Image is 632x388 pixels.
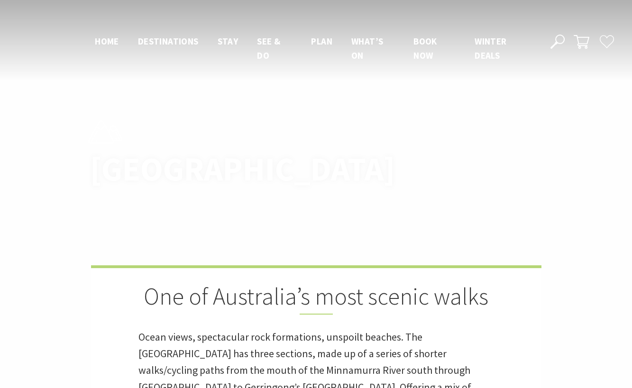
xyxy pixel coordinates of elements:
span: Destinations [138,36,199,47]
span: Plan [311,36,332,47]
span: Winter Deals [475,36,506,61]
span: Home [95,36,119,47]
span: Book now [413,36,437,61]
span: Stay [218,36,238,47]
nav: Main Menu [85,34,540,63]
span: What’s On [351,36,383,61]
span: See & Do [257,36,280,61]
h1: [GEOGRAPHIC_DATA] [90,151,358,188]
h2: One of Australia’s most scenic walks [138,282,494,315]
